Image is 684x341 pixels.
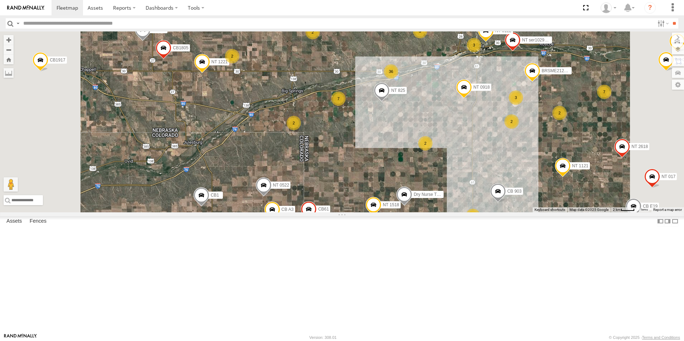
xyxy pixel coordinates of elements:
[509,90,523,105] div: 3
[642,335,680,340] a: Terms and Conditions
[414,192,446,197] span: Dry Nurse Trailer
[466,209,480,223] div: 5
[664,216,671,227] label: Dock Summary Table to the Right
[384,64,398,79] div: 36
[4,55,14,64] button: Zoom Home
[391,88,405,93] span: NT 825
[4,334,37,341] a: Visit our Website
[611,207,637,212] button: Map Scale: 2 km per 35 pixels
[598,3,619,13] div: Al Bahnsen
[3,216,25,226] label: Assets
[609,335,680,340] div: © Copyright 2025 -
[661,174,675,179] span: NT 017
[534,207,565,212] button: Keyboard shortcuts
[542,69,590,74] span: BRSME21213419025992
[522,38,552,43] span: NT ser1029725
[473,85,490,90] span: NT 0918
[4,177,18,192] button: Drag Pegman onto the map to open Street View
[671,216,679,227] label: Hide Summary Table
[173,45,188,50] span: CB1805
[282,207,294,212] span: CB A3
[211,60,228,65] span: NT 1221
[504,114,519,129] div: 2
[7,5,44,10] img: rand-logo.svg
[613,208,621,212] span: 2 km
[644,2,656,14] i: ?
[26,216,50,226] label: Fences
[467,38,481,52] div: 3
[640,208,648,211] a: Terms (opens in new tab)
[225,49,239,63] div: 2
[309,335,337,340] div: Version: 308.01
[631,144,648,149] span: NT 2618
[552,106,567,120] div: 2
[331,92,346,106] div: 7
[657,216,664,227] label: Dock Summary Table to the Left
[413,24,427,38] div: 3
[572,163,588,168] span: NT 1121
[4,68,14,78] label: Measure
[653,208,682,212] a: Report a map error
[287,116,301,130] div: 2
[383,202,399,207] span: NT 1518
[672,80,684,90] label: Map Settings
[597,85,611,99] div: 7
[655,18,670,29] label: Search Filter Options
[4,45,14,55] button: Zoom out
[211,193,219,198] span: CB1
[4,35,14,45] button: Zoom in
[418,136,433,150] div: 2
[273,183,289,188] span: NT 0522
[643,204,658,209] span: CB E19
[306,25,320,39] div: 2
[15,18,21,29] label: Search Query
[318,207,329,212] span: CB61
[50,58,65,63] span: CB1917
[570,208,609,212] span: Map data ©2025 Google
[507,189,522,194] span: CB 903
